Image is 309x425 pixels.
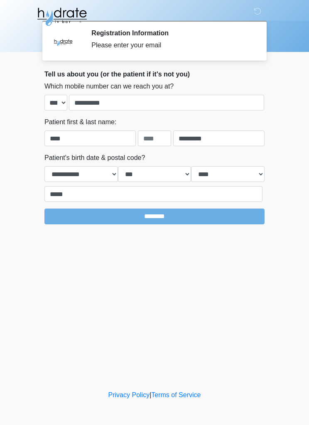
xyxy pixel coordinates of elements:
[51,29,76,54] img: Agent Avatar
[44,153,145,163] label: Patient's birth date & postal code?
[151,391,201,398] a: Terms of Service
[44,81,174,91] label: Which mobile number can we reach you at?
[44,70,265,78] h2: Tell us about you (or the patient if it's not you)
[44,117,116,127] label: Patient first & last name:
[91,40,252,50] div: Please enter your email
[36,6,88,27] img: Hydrate IV Bar - Glendale Logo
[150,391,151,398] a: |
[108,391,150,398] a: Privacy Policy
